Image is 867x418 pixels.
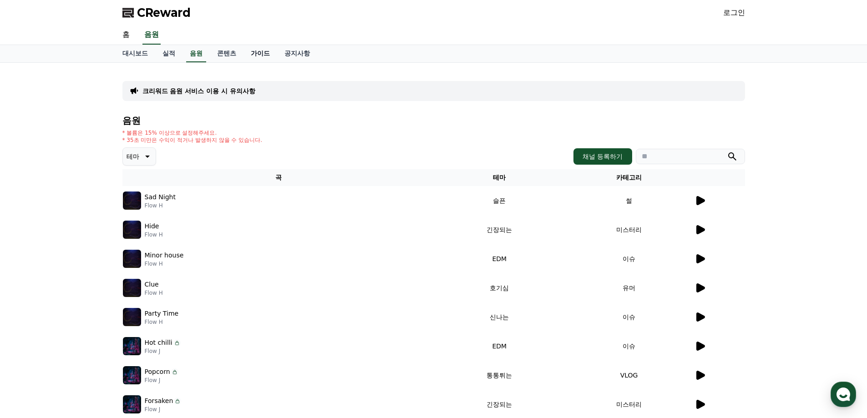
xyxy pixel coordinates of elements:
td: 호기심 [435,273,564,302]
td: 신나는 [435,302,564,332]
a: 가이드 [243,45,277,62]
td: 유머 [564,273,694,302]
p: Flow J [145,406,182,413]
button: 채널 등록하기 [573,148,632,165]
p: * 볼륨은 15% 이상으로 설정해주세요. [122,129,263,136]
p: 테마 [127,150,139,163]
p: Sad Night [145,192,176,202]
h4: 음원 [122,116,745,126]
td: EDM [435,332,564,361]
th: 테마 [435,169,564,186]
p: * 35초 미만은 수익이 적거나 발생하지 않을 수 있습니다. [122,136,263,144]
td: 이슈 [564,302,694,332]
th: 카테고리 [564,169,694,186]
p: Flow J [145,347,181,355]
img: music [123,191,141,210]
img: music [123,250,141,268]
td: 긴장되는 [435,215,564,244]
p: Forsaken [145,396,173,406]
a: 실적 [155,45,183,62]
img: music [123,279,141,297]
td: 썰 [564,186,694,215]
a: 로그인 [723,7,745,18]
a: 콘텐츠 [210,45,243,62]
a: 공지사항 [277,45,317,62]
img: music [123,395,141,413]
a: 크리워드 음원 서비스 이용 시 유의사항 [142,86,255,96]
a: 음원 [186,45,206,62]
span: 홈 [29,302,34,309]
span: CReward [137,5,191,20]
p: Flow H [145,260,184,267]
img: music [123,366,141,384]
p: Hide [145,222,159,231]
p: Flow H [145,289,163,297]
td: 슬픈 [435,186,564,215]
td: VLOG [564,361,694,390]
img: music [123,308,141,326]
span: 설정 [141,302,152,309]
th: 곡 [122,169,435,186]
p: Minor house [145,251,184,260]
a: 대화 [60,288,117,311]
button: 테마 [122,147,156,166]
a: 설정 [117,288,175,311]
p: Flow H [145,231,163,238]
td: 이슈 [564,244,694,273]
p: Popcorn [145,367,170,377]
td: 이슈 [564,332,694,361]
a: 대시보드 [115,45,155,62]
p: Hot chilli [145,338,172,347]
a: CReward [122,5,191,20]
p: Flow H [145,318,179,326]
p: Party Time [145,309,179,318]
a: 홈 [115,25,137,45]
td: 미스터리 [564,215,694,244]
img: music [123,221,141,239]
p: Flow H [145,202,176,209]
td: 통통튀는 [435,361,564,390]
a: 음원 [142,25,161,45]
p: Flow J [145,377,178,384]
img: music [123,337,141,355]
td: EDM [435,244,564,273]
span: 대화 [83,302,94,310]
p: Clue [145,280,159,289]
a: 홈 [3,288,60,311]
